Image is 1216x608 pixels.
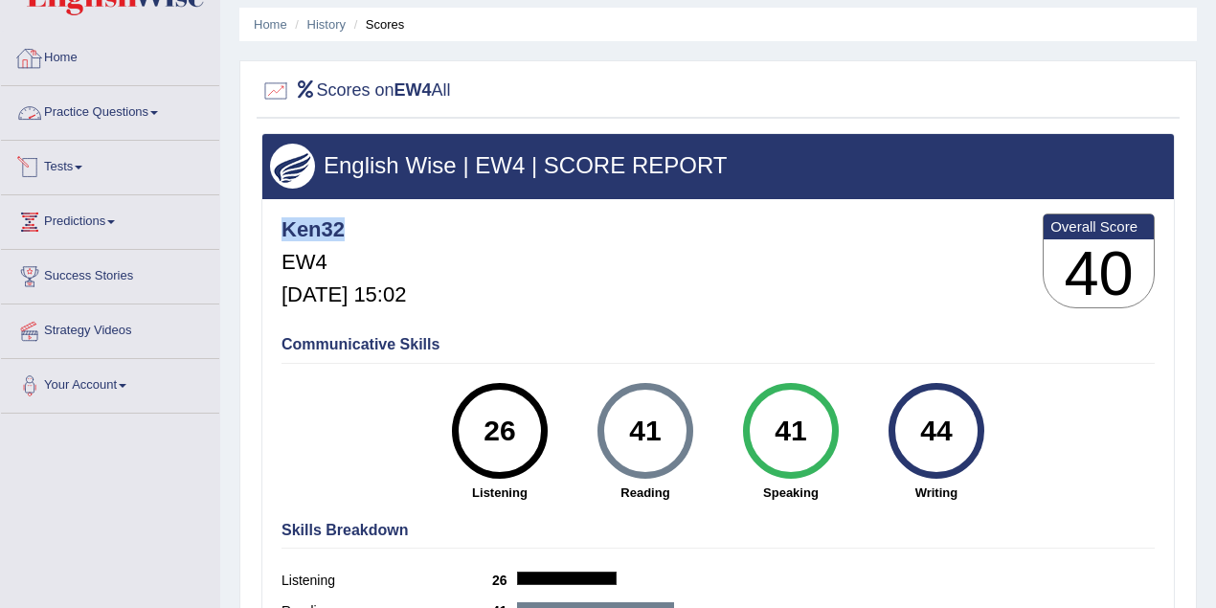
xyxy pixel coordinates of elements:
a: Home [254,17,287,32]
h3: 40 [1044,239,1154,308]
strong: Speaking [728,484,854,502]
a: History [307,17,346,32]
a: Your Account [1,359,219,407]
h3: English Wise | EW4 | SCORE REPORT [270,153,1166,178]
b: 26 [492,573,517,588]
h4: Ken32 [281,218,406,241]
a: Success Stories [1,250,219,298]
strong: Writing [873,484,1000,502]
b: Overall Score [1050,218,1147,235]
div: 26 [464,391,534,471]
a: Tests [1,141,219,189]
a: Predictions [1,195,219,243]
h4: Communicative Skills [281,336,1155,353]
h4: Skills Breakdown [281,522,1155,539]
h5: [DATE] 15:02 [281,283,406,306]
h5: EW4 [281,251,406,274]
div: 44 [901,391,971,471]
h2: Scores on All [261,77,451,105]
img: wings.png [270,144,315,189]
a: Practice Questions [1,86,219,134]
strong: Reading [582,484,709,502]
b: EW4 [394,80,432,100]
a: Home [1,32,219,79]
div: 41 [755,391,825,471]
strong: Listening [437,484,563,502]
li: Scores [349,15,405,34]
div: 41 [610,391,680,471]
a: Strategy Videos [1,304,219,352]
label: Listening [281,571,492,591]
